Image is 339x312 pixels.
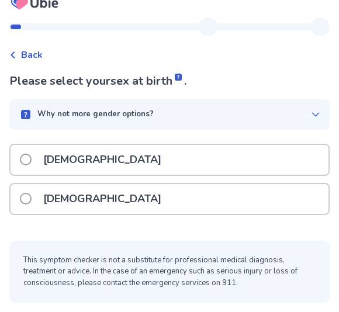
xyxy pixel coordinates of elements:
[36,184,168,214] p: [DEMOGRAPHIC_DATA]
[9,72,330,90] p: Please select your .
[23,255,316,289] p: This symptom checker is not a substitute for professional medical diagnosis, treatment or advice....
[36,145,168,175] p: [DEMOGRAPHIC_DATA]
[37,109,154,120] p: Why not more gender options?
[110,73,184,89] span: sex at birth
[21,48,43,62] span: Back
